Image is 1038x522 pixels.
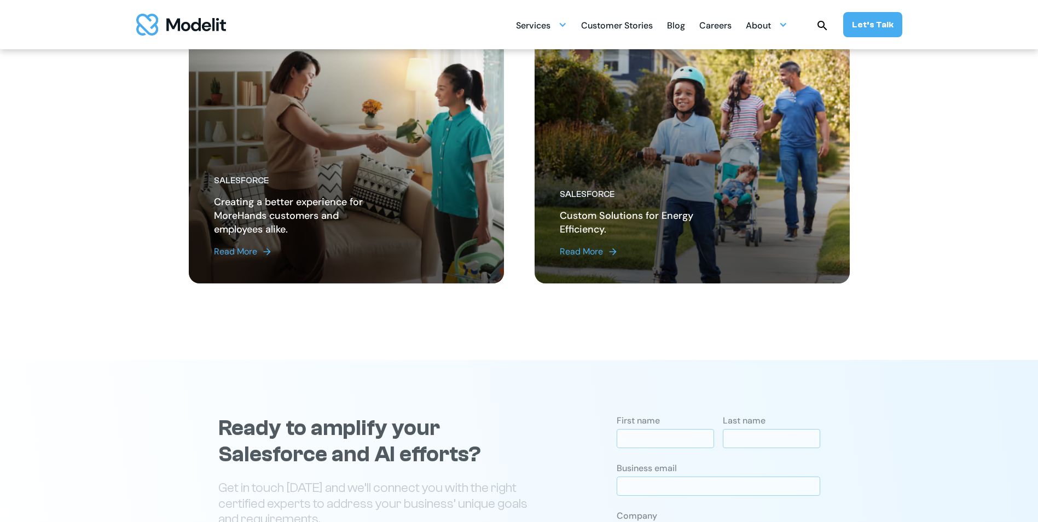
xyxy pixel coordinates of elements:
[617,510,820,522] div: Company
[214,175,390,187] div: Salesforce
[581,14,653,36] a: Customer Stories
[699,16,732,37] div: Careers
[667,16,685,37] div: Blog
[581,16,653,37] div: Customer Stories
[699,14,732,36] a: Careers
[852,19,894,31] div: Let’s Talk
[723,415,820,427] div: Last name
[214,245,257,258] div: Read More
[136,14,226,36] a: home
[560,209,735,236] h2: Custom Solutions for Energy Efficiency.
[516,14,567,36] div: Services
[218,415,541,467] h2: Ready to amplify your Salesforce and AI efforts?
[843,12,902,37] a: Let’s Talk
[746,14,787,36] div: About
[136,14,226,36] img: modelit logo
[262,246,272,257] img: arrow
[617,462,820,474] div: Business email
[560,189,735,200] div: Salesforce
[214,245,390,258] a: Read More
[516,16,550,37] div: Services
[214,195,390,236] h2: Creating a better experience for MoreHands customers and employees alike.
[746,16,771,37] div: About
[560,245,603,258] div: Read More
[667,14,685,36] a: Blog
[560,245,735,258] a: Read More
[617,415,714,427] div: First name
[607,246,618,257] img: arrow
